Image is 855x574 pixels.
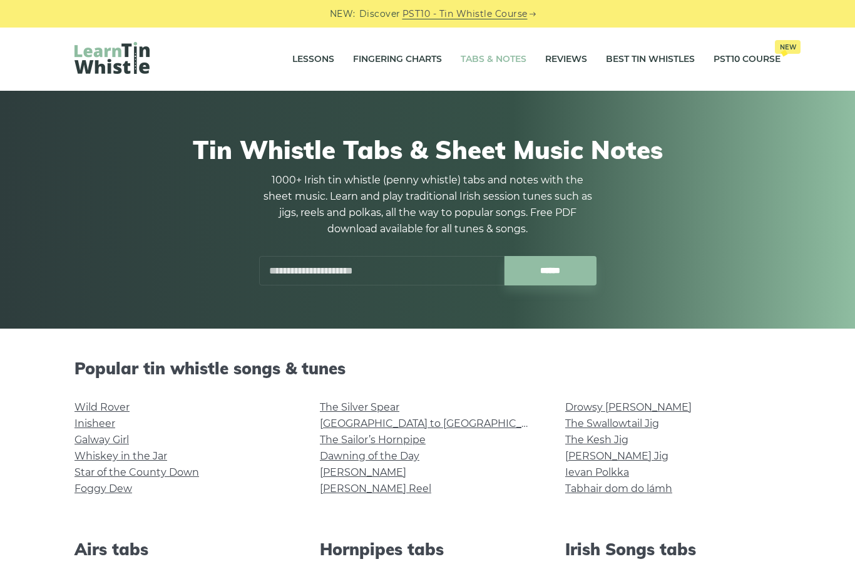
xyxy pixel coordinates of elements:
[565,434,628,446] a: The Kesh Jig
[74,135,781,165] h1: Tin Whistle Tabs & Sheet Music Notes
[74,401,130,413] a: Wild Rover
[74,42,150,74] img: LearnTinWhistle.com
[565,483,672,495] a: Tabhair dom do lámh
[606,44,695,75] a: Best Tin Whistles
[545,44,587,75] a: Reviews
[353,44,442,75] a: Fingering Charts
[565,450,668,462] a: [PERSON_NAME] Jig
[74,418,115,429] a: Inisheer
[259,172,596,237] p: 1000+ Irish tin whistle (penny whistle) tabs and notes with the sheet music. Learn and play tradi...
[320,483,431,495] a: [PERSON_NAME] Reel
[320,434,426,446] a: The Sailor’s Hornpipe
[320,450,419,462] a: Dawning of the Day
[775,40,801,54] span: New
[74,450,167,462] a: Whiskey in the Jar
[320,418,551,429] a: [GEOGRAPHIC_DATA] to [GEOGRAPHIC_DATA]
[74,434,129,446] a: Galway Girl
[74,483,132,495] a: Foggy Dew
[292,44,334,75] a: Lessons
[74,359,781,378] h2: Popular tin whistle songs & tunes
[461,44,526,75] a: Tabs & Notes
[320,401,399,413] a: The Silver Spear
[565,540,781,559] h2: Irish Songs tabs
[74,466,199,478] a: Star of the County Down
[74,540,290,559] h2: Airs tabs
[565,466,629,478] a: Ievan Polkka
[320,540,535,559] h2: Hornpipes tabs
[565,418,659,429] a: The Swallowtail Jig
[714,44,781,75] a: PST10 CourseNew
[320,466,406,478] a: [PERSON_NAME]
[565,401,692,413] a: Drowsy [PERSON_NAME]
